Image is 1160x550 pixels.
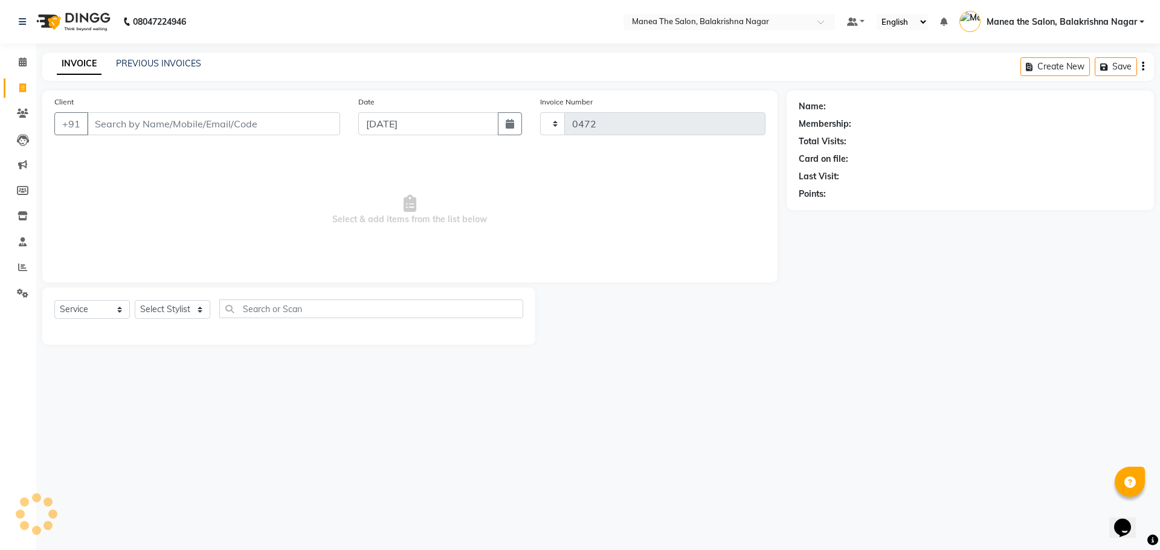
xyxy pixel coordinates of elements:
input: Search by Name/Mobile/Email/Code [87,112,340,135]
button: +91 [54,112,88,135]
label: Invoice Number [540,97,593,107]
div: Last Visit: [799,170,839,183]
span: Manea the Salon, Balakrishna Nagar [987,16,1137,28]
span: Select & add items from the list below [54,150,765,270]
a: PREVIOUS INVOICES [116,58,201,69]
div: Card on file: [799,153,848,165]
div: Total Visits: [799,135,846,148]
button: Save [1095,57,1137,76]
label: Client [54,97,74,107]
img: Manea the Salon, Balakrishna Nagar [959,11,981,32]
label: Date [358,97,375,107]
a: INVOICE [57,53,101,75]
div: Points: [799,188,826,200]
b: 08047224946 [133,5,186,39]
button: Create New [1020,57,1090,76]
img: logo [31,5,114,39]
iframe: chat widget [1109,502,1148,538]
div: Name: [799,100,826,113]
div: Membership: [799,118,851,130]
input: Search or Scan [219,299,523,318]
